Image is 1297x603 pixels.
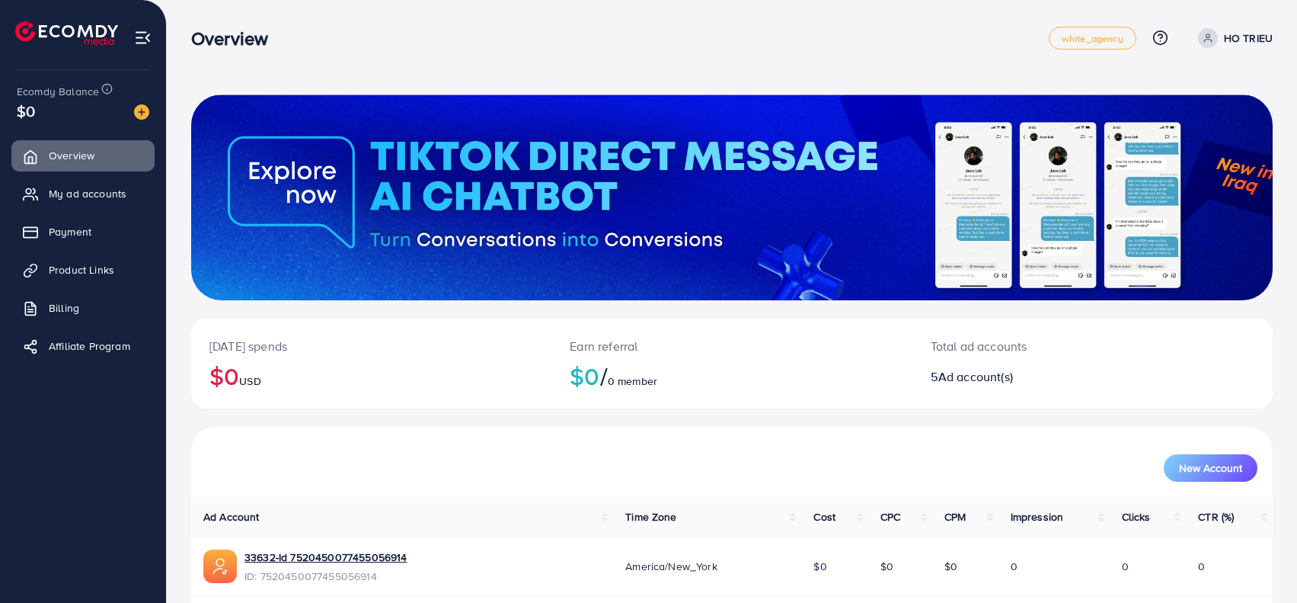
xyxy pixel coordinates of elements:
h3: Overview [191,27,280,50]
a: 33632-Id 7520450077455056914 [244,550,407,565]
span: white_agency [1062,34,1123,43]
a: HO TRIEU [1192,28,1273,48]
img: ic-ads-acc.e4c84228.svg [203,550,237,583]
span: 0 [1122,559,1129,574]
img: logo [15,21,118,45]
span: Payment [49,224,91,239]
a: white_agency [1049,27,1136,50]
h2: 5 [931,370,1164,384]
span: 0 member [608,374,657,389]
a: Billing [11,293,155,323]
a: My ad accounts [11,178,155,209]
span: Ecomdy Balance [17,84,99,99]
span: 0 [1011,559,1017,574]
span: Overview [49,148,94,163]
p: [DATE] spends [209,337,533,355]
span: New Account [1179,463,1242,473]
button: New Account [1164,454,1257,482]
p: HO TRIEU [1224,29,1273,47]
span: Cost [813,509,835,524]
span: Affiliate Program [49,338,130,354]
span: CPC [880,509,900,524]
span: 0 [1198,559,1205,574]
span: Impression [1011,509,1064,524]
span: Billing [49,300,79,316]
span: Time Zone [625,509,676,524]
a: Overview [11,140,155,171]
span: $0 [813,559,826,574]
a: Product Links [11,255,155,285]
span: Product Links [49,262,114,277]
p: Earn referral [570,337,893,355]
img: menu [134,29,152,47]
span: CPM [944,509,966,524]
span: $0 [944,559,957,574]
span: Clicks [1122,509,1151,524]
h2: $0 [570,361,893,390]
span: CTR (%) [1198,509,1234,524]
span: America/New_York [625,559,717,574]
img: image [134,104,149,120]
h2: $0 [209,361,533,390]
span: Ad Account [203,509,260,524]
span: $0 [880,559,893,574]
span: My ad accounts [49,186,126,201]
span: $0 [17,100,35,122]
p: Total ad accounts [931,337,1164,355]
a: Payment [11,217,155,247]
span: Ad account(s) [938,368,1013,385]
span: / [600,358,608,393]
span: ID: 7520450077455056914 [244,569,407,584]
span: USD [239,374,260,389]
a: Affiliate Program [11,331,155,361]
